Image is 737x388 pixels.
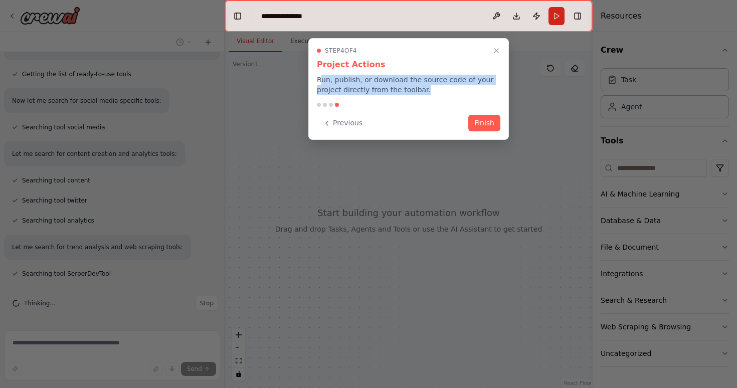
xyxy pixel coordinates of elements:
h3: Project Actions [317,59,500,71]
button: Close walkthrough [490,45,502,57]
p: Run, publish, or download the source code of your project directly from the toolbar. [317,75,500,95]
button: Previous [317,115,368,131]
button: Finish [468,115,500,131]
button: Hide left sidebar [231,9,245,23]
span: Step 4 of 4 [325,47,357,55]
